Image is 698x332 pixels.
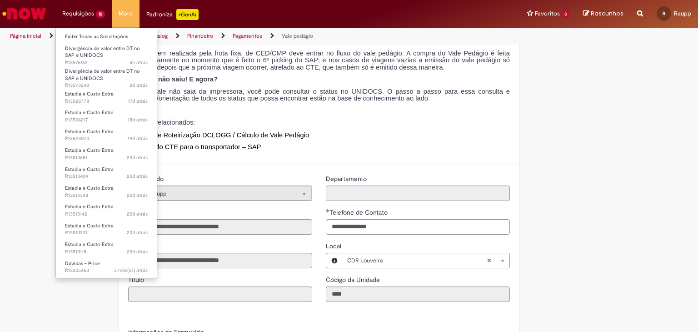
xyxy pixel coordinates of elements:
[674,10,691,17] span: Raupp
[56,259,157,276] a: Aberto R13205463 : Dúvidas - Price
[65,267,148,274] span: R13205463
[1,5,48,23] img: ServiceNow
[128,131,309,139] span: Revisão de Roteirização DCLOGG / Cálculo de Vale Pedágio
[127,154,148,161] time: 10/09/2025 10:27:57
[130,82,148,89] time: 27/09/2025 17:45:21
[128,135,148,142] time: 11/09/2025 14:57:55
[65,109,114,116] span: Estadia e Custo Extra
[176,9,199,20] p: +GenAi
[56,202,157,219] a: Aberto R13513142 : Estadia e Custo Extra
[127,192,148,199] span: 20d atrás
[330,208,389,216] span: Telefone de Contato
[65,128,114,135] span: Estadia e Custo Extra
[56,240,157,257] a: Aberto R13510118 : Estadia e Custo Extra
[56,32,157,42] a: Exibir Todas as Solicitações
[65,154,148,161] span: R13513651
[65,45,140,59] span: Divergência de valor entre DT no SAP e UNIDOCS
[535,9,560,18] span: Favoritos
[127,248,148,255] time: 09/09/2025 17:51:27
[10,32,41,40] a: Página inicial
[65,185,114,191] span: Estadia e Custo Extra
[128,253,312,268] input: Email
[56,66,157,86] a: Aberto R13573248 : Divergência de valor entre DT no SAP e UNIDOCS
[130,59,148,66] time: 29/09/2025 11:27:50
[128,276,146,284] span: Somente leitura - Título
[65,260,100,267] span: Dúvidas - Price
[128,219,312,235] input: ID
[128,98,148,105] span: 17d atrás
[127,173,148,180] time: 10/09/2025 10:04:59
[187,32,213,40] a: Financeiro
[56,146,157,162] a: Aberto R13513651 : Estadia e Custo Extra
[114,267,148,274] span: 3 mês(es) atrás
[65,203,114,210] span: Estadia e Custo Extra
[326,276,382,284] span: Somente leitura - Código da Unidade
[55,27,157,278] ul: Requisições
[65,116,148,124] span: R13524217
[128,275,146,284] label: Somente leitura - Título
[128,75,218,83] strong: Meu vale não saiu! E agora?
[65,82,148,89] span: R13573248
[562,10,569,18] span: 3
[128,287,312,302] input: Título
[65,241,114,248] span: Estadia e Custo Extra
[65,166,114,173] span: Estadia e Custo Extra
[282,32,313,40] a: Vale pedágio
[65,222,114,229] span: Estadia e Custo Extra
[343,253,509,268] a: CDR LouveiraLimpar campo Local
[326,287,510,302] input: Código da Unidade
[65,173,148,180] span: R13513404
[233,32,262,40] a: Pagamentos
[663,10,665,16] span: R
[583,10,623,18] a: Rascunhos
[65,59,148,66] span: R13576162
[128,116,148,123] time: 11/09/2025 16:50:52
[127,211,148,217] time: 10/09/2025 09:39:02
[56,127,157,144] a: Aberto R13523073 : Estadia e Custo Extra
[127,229,148,236] span: 20d atrás
[56,183,157,200] a: Aberto R13513348 : Estadia e Custo Extra
[56,165,157,181] a: Aberto R13513404 : Estadia e Custo Extra
[65,147,114,154] span: Estadia e Custo Extra
[65,91,114,97] span: Estadia e Custo Extra
[119,9,133,18] span: More
[146,9,199,20] div: Padroniza
[482,253,496,268] abbr: Limpar campo Local
[65,98,148,105] span: R13528778
[130,59,148,66] span: 5h atrás
[326,219,510,235] input: Telefone de Contato
[65,229,148,236] span: R13510231
[326,275,382,284] label: Somente leitura - Código da Unidade
[128,98,148,105] time: 12/09/2025 17:00:56
[127,211,148,217] span: 20d atrás
[326,253,343,268] button: Local, Visualizar este registro CDR Louveira
[326,242,343,250] span: Local
[56,44,157,63] a: Aberto R13576162 : Divergência de valor entre DT no SAP e UNIDOCS
[56,89,157,106] a: Aberto R13528778 : Estadia e Custo Extra
[65,68,140,82] span: Divergência de valor entre DT no SAP e UNIDOCS
[347,253,487,268] span: CDR Louveira
[96,10,105,18] span: 12
[128,88,510,102] p: Caso o vale não saia da impressora, você pode consultar o status no UNIDOCS. O passo a passo para...
[114,267,148,274] time: 23/06/2025 10:21:01
[65,248,148,256] span: R13510118
[127,154,148,161] span: 20d atrás
[65,192,148,199] span: R13513348
[127,229,148,236] time: 09/09/2025 18:07:03
[127,248,148,255] span: 20d atrás
[150,186,289,201] span: Raupp
[127,192,148,199] time: 10/09/2025 09:59:10
[326,186,510,201] input: Departamento
[128,50,510,71] p: Toda viagem realizada pela frota fixa, de CED/CMP deve entrar no fluxo do vale pedágio. A compra ...
[128,116,148,123] span: 18d atrás
[326,209,330,212] span: Obrigatório Preenchido
[127,173,148,180] span: 20d atrás
[65,135,148,142] span: R13523073
[128,143,261,151] span: Emissão do CTE para o transportador – SAP
[326,174,369,183] label: Somente leitura - Departamento
[65,211,148,218] span: R13513142
[130,82,148,89] span: 2d atrás
[128,119,510,126] p: Serviços relacionados:
[128,135,148,142] span: 19d atrás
